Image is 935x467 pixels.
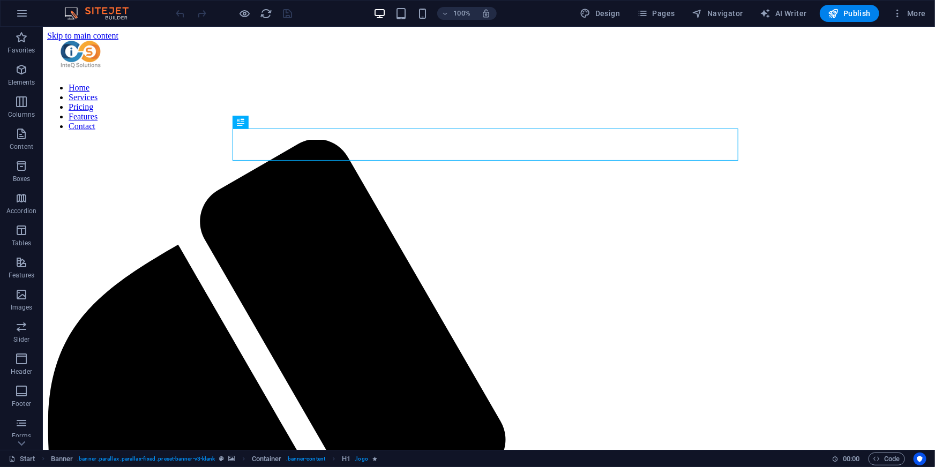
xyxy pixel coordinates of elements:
span: Click to select. Double-click to edit [51,453,73,465]
p: Boxes [13,175,31,183]
p: Columns [8,110,35,119]
span: More [892,8,926,19]
span: Publish [828,8,871,19]
span: AI Writer [760,8,807,19]
p: Elements [8,78,35,87]
button: Navigator [688,5,747,22]
span: Pages [637,8,675,19]
i: Element contains an animation [372,456,377,462]
span: . banner-content [286,453,325,465]
p: Accordion [6,207,36,215]
span: Navigator [692,8,743,19]
button: More [888,5,930,22]
button: Pages [633,5,679,22]
button: Click here to leave preview mode and continue editing [238,7,251,20]
p: Features [9,271,34,280]
span: Design [580,8,620,19]
a: Skip to main content [4,4,76,13]
span: Click to select. Double-click to edit [342,453,350,465]
button: reload [260,7,273,20]
span: Code [873,453,900,465]
button: Code [869,453,905,465]
p: Slider [13,335,30,344]
span: . banner .parallax .parallax-fixed .preset-banner-v3-klank [77,453,215,465]
i: On resize automatically adjust zoom level to fit chosen device. [481,9,491,18]
h6: Session time [832,453,860,465]
div: Design (Ctrl+Alt+Y) [576,5,625,22]
button: AI Writer [756,5,811,22]
p: Forms [12,432,31,440]
button: Usercentrics [914,453,926,465]
img: Editor Logo [62,7,142,20]
span: 00 00 [843,453,859,465]
span: . logo [355,453,368,465]
button: 100% [437,7,475,20]
a: Click to cancel selection. Double-click to open Pages [9,453,35,465]
i: Reload page [260,7,273,20]
nav: breadcrumb [51,453,377,465]
p: Header [11,367,32,376]
span: : [850,455,852,463]
p: Content [10,142,33,151]
h6: 100% [453,7,470,20]
button: Publish [820,5,879,22]
p: Footer [12,400,31,408]
i: This element is a customizable preset [220,456,225,462]
button: Design [576,5,625,22]
i: This element contains a background [229,456,235,462]
p: Images [11,303,33,312]
p: Tables [12,239,31,247]
p: Favorites [8,46,35,55]
span: Click to select. Double-click to edit [252,453,282,465]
